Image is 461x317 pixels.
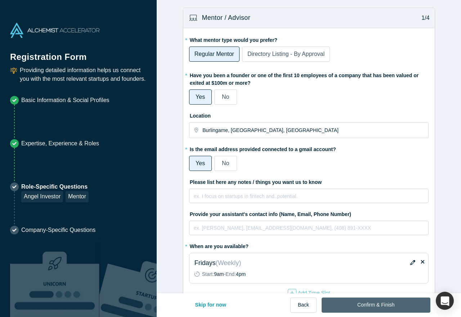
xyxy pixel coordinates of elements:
span: Start: [202,271,214,277]
label: When are you available? [189,240,249,250]
div: Add Time Slot [288,289,330,298]
span: Yes [196,94,205,100]
img: Alchemist Accelerator Logo [10,23,99,38]
div: rdw-editor [194,223,424,238]
div: rdw-editor [194,191,424,206]
label: Have you been a founder or one of the first 10 employees of a company that has been valued or exi... [189,69,429,87]
span: End: [225,271,236,277]
span: Regular Mentor [194,51,234,57]
p: 1/4 [418,14,430,22]
p: Role-Specific Questions [21,182,89,191]
p: Company-Specific Questions [21,226,95,234]
label: Is the email address provided connected to a gmail account? [189,143,429,153]
span: Yes [196,160,205,166]
label: Provide your assistant's contact info (Name, Email, Phone Number) [189,208,429,218]
button: Confirm & Finish [322,298,430,313]
div: rdw-wrapper [189,189,429,203]
label: What mentor type would you prefer? [189,34,429,44]
p: Basic Information & Social Profiles [21,96,109,105]
span: No [222,160,229,166]
label: Please list here any notes / things you want us to know [189,176,429,186]
span: Fridays [194,259,216,267]
div: rdw-wrapper [189,221,429,235]
button: Add Time Slot [287,289,331,298]
p: - [202,270,246,278]
div: Angel Investor [21,191,63,202]
button: Skip for now [188,298,234,313]
span: No [222,94,229,100]
label: Location [189,110,429,120]
div: Mentor [66,191,89,202]
h1: Registration Form [10,43,147,63]
p: Expertise, Experience & Roles [21,139,99,148]
input: Enter a location [202,123,428,138]
button: Back [290,298,317,313]
span: ( Weekly ) [216,259,241,267]
span: 4pm [236,271,246,277]
p: Providing detailed information helps us connect you with the most relevant startups and founders. [20,66,147,83]
span: Directory Listing - By Approval [247,51,325,57]
span: 9am [214,271,224,277]
h3: Mentor / Advisor [202,13,250,23]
